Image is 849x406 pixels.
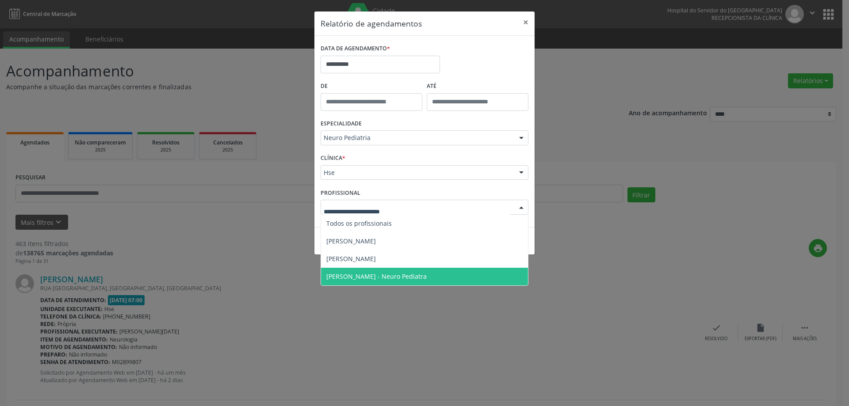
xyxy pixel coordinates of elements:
[321,80,422,93] label: De
[326,219,392,228] span: Todos os profissionais
[321,42,390,56] label: DATA DE AGENDAMENTO
[326,237,376,245] span: [PERSON_NAME]
[427,80,528,93] label: ATÉ
[324,133,510,142] span: Neuro Pediatria
[326,272,427,281] span: [PERSON_NAME] - Neuro Pediatra
[321,117,362,131] label: ESPECIALIDADE
[517,11,535,33] button: Close
[321,152,345,165] label: CLÍNICA
[326,254,376,263] span: [PERSON_NAME]
[321,186,360,200] label: PROFISSIONAL
[321,18,422,29] h5: Relatório de agendamentos
[324,168,510,177] span: Hse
